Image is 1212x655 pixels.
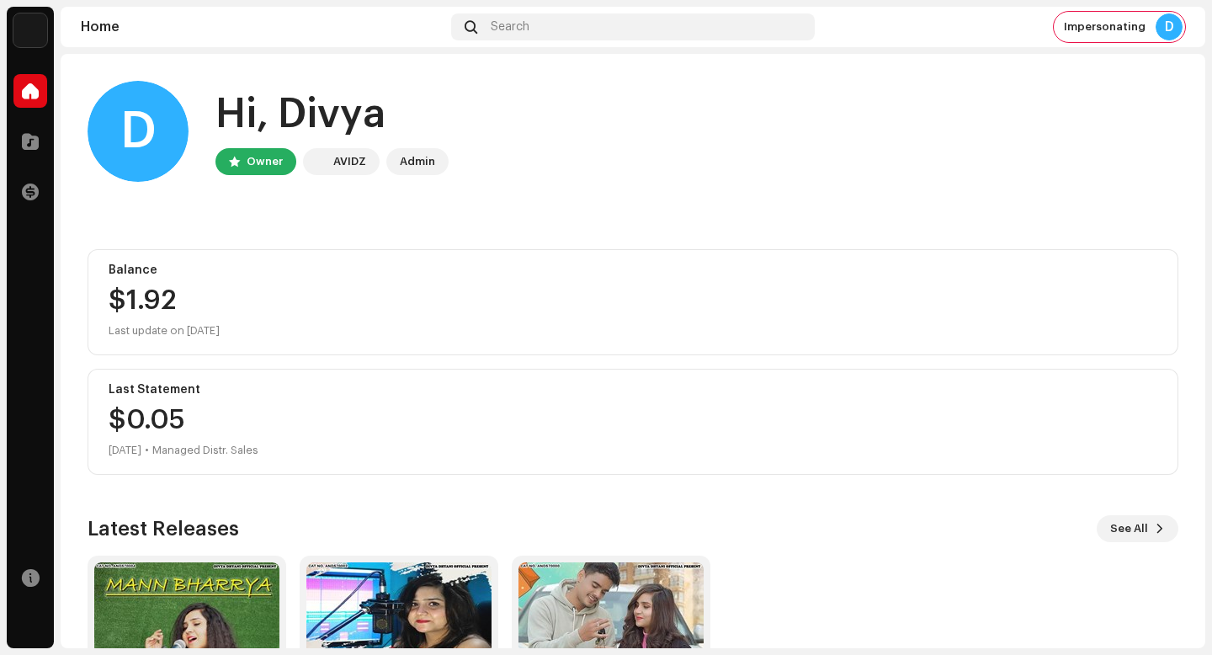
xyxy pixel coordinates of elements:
button: See All [1097,515,1178,542]
img: 10d72f0b-d06a-424f-aeaa-9c9f537e57b6 [306,152,327,172]
div: D [1156,13,1183,40]
div: Owner [247,152,283,172]
div: • [145,440,149,461]
h3: Latest Releases [88,515,239,542]
div: Last update on [DATE] [109,321,1157,341]
div: Admin [400,152,435,172]
re-o-card-value: Last Statement [88,369,1178,475]
span: Search [491,20,529,34]
re-o-card-value: Balance [88,249,1178,355]
span: Impersonating [1064,20,1146,34]
div: Managed Distr. Sales [152,440,258,461]
div: Balance [109,264,1157,277]
div: D [88,81,189,182]
div: Home [81,20,444,34]
span: See All [1110,512,1148,546]
div: AVIDZ [333,152,366,172]
div: [DATE] [109,440,141,461]
img: 10d72f0b-d06a-424f-aeaa-9c9f537e57b6 [13,13,47,47]
div: Hi, Divya [215,88,449,141]
div: Last Statement [109,383,1157,397]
